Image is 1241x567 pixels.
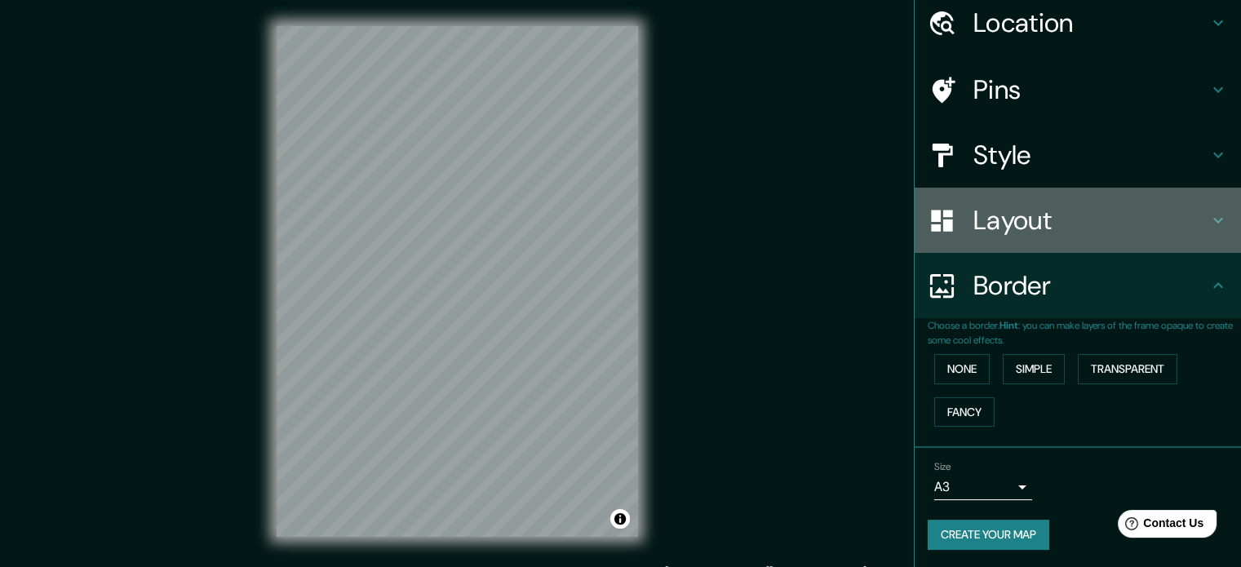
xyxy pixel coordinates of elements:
iframe: Help widget launcher [1096,503,1223,549]
button: None [934,354,990,384]
p: Choose a border. : you can make layers of the frame opaque to create some cool effects. [928,318,1241,348]
h4: Pins [973,73,1208,106]
div: Pins [915,57,1241,122]
div: Border [915,253,1241,318]
h4: Location [973,7,1208,39]
div: Layout [915,188,1241,253]
label: Size [934,460,951,474]
button: Transparent [1078,354,1177,384]
b: Hint [999,319,1018,332]
button: Create your map [928,520,1049,550]
div: Style [915,122,1241,188]
h4: Border [973,269,1208,302]
div: A3 [934,474,1032,500]
button: Fancy [934,397,995,427]
canvas: Map [277,26,638,537]
h4: Layout [973,204,1208,237]
h4: Style [973,139,1208,171]
button: Toggle attribution [610,509,630,529]
button: Simple [1003,354,1065,384]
